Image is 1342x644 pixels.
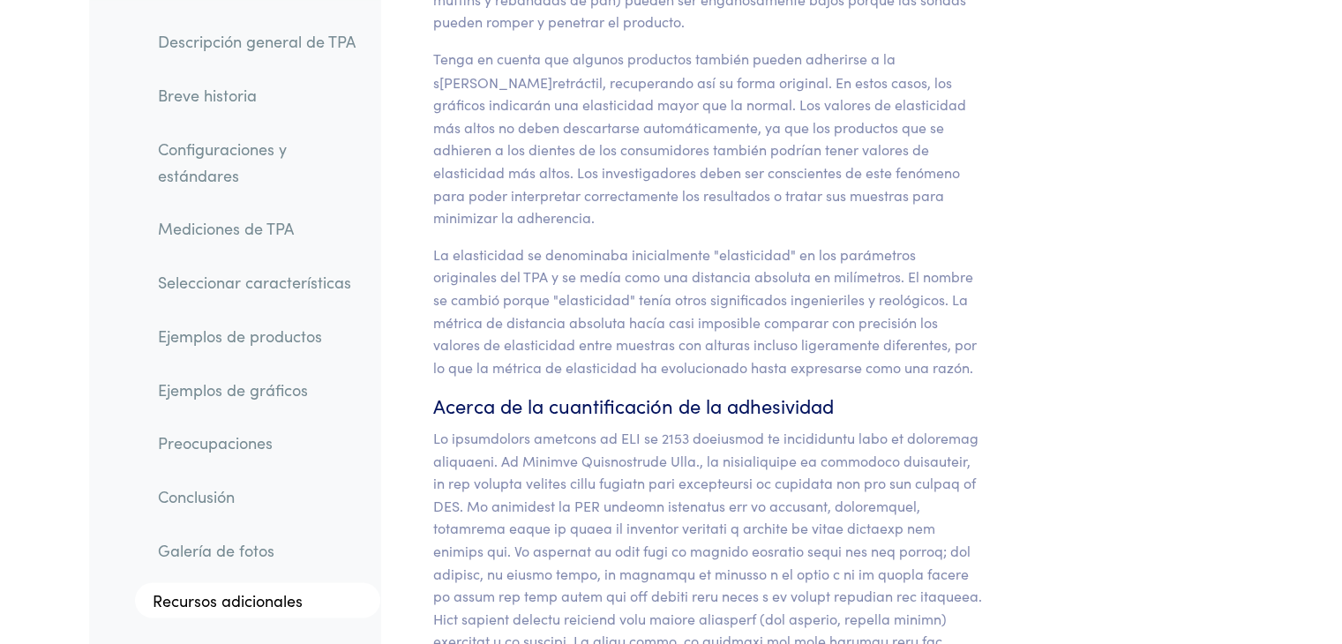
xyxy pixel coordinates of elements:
font: Mediciones de TPA [158,217,294,239]
a: Seleccionar características [144,262,380,303]
font: Ejemplos de gráficos [158,378,308,400]
a: Ejemplos de gráficos [144,369,380,409]
font: La elasticidad se denominaba inicialmente "elasticidad" en los parámetros originales del TPA y se... [433,243,977,376]
a: Mediciones de TPA [144,208,380,249]
font: Ejemplos de productos [158,324,322,346]
font: Preocupaciones [158,431,273,453]
a: Breve historia [144,75,380,116]
font: Descripción general de TPA [158,30,356,52]
font: Tenga en cuenta que algunos productos también pueden adherirse a la s[PERSON_NAME]retráctil, recu... [433,49,966,226]
font: Configuraciones y estándares [158,137,287,185]
font: Seleccionar características [158,271,351,293]
a: Ejemplos de productos [144,315,380,356]
a: Preocupaciones [144,423,380,463]
a: Descripción general de TPA [144,21,380,62]
font: Recursos adicionales [153,589,303,611]
a: Galería de fotos [144,529,380,570]
font: Acerca de la cuantificación de la adhesividad [433,391,834,418]
a: Configuraciones y estándares [144,128,380,194]
font: Conclusión [158,484,235,506]
a: Recursos adicionales [135,583,380,618]
font: Galería de fotos [158,538,274,560]
a: Conclusión [144,476,380,516]
font: Breve historia [158,84,257,106]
